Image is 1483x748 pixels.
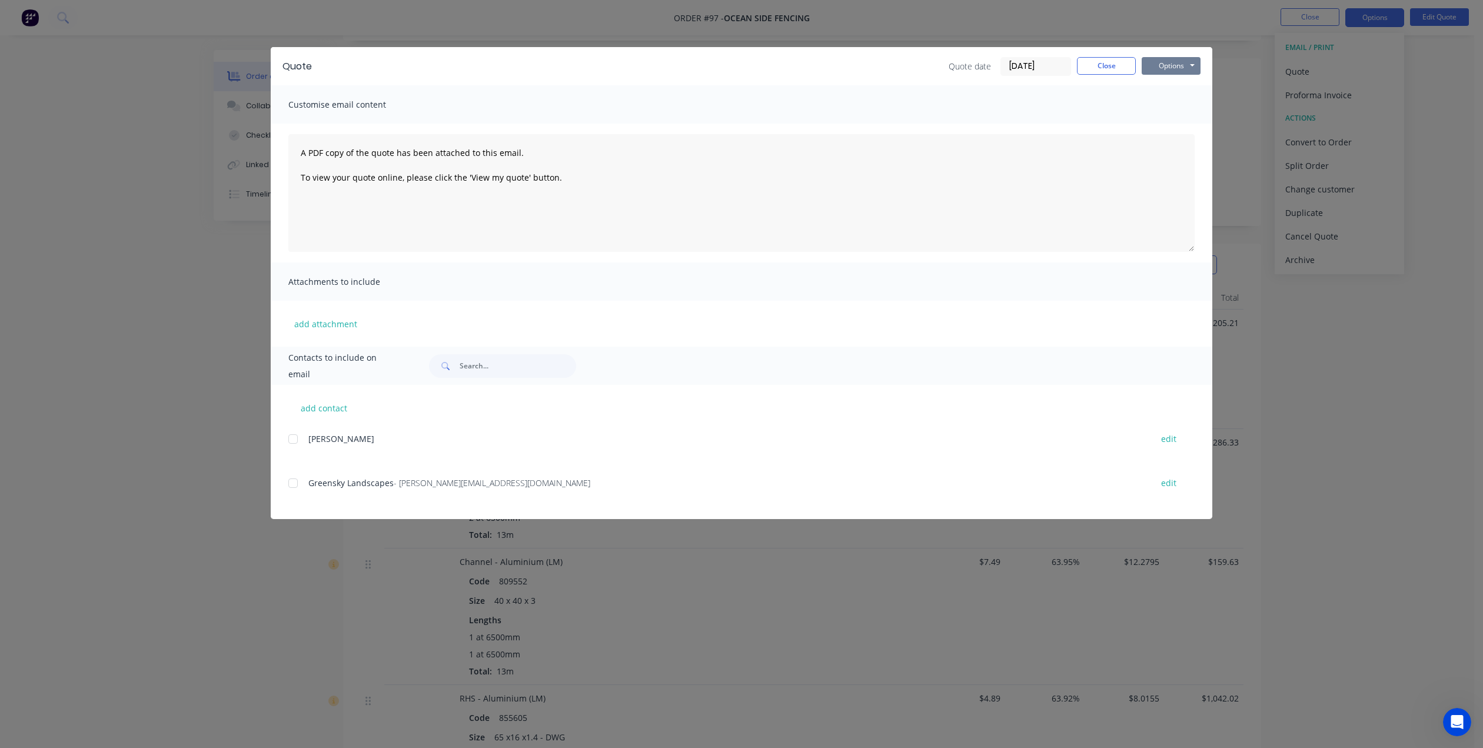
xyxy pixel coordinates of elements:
span: disappointed reaction [72,354,102,377]
button: Expand window [205,5,228,27]
span: - [PERSON_NAME][EMAIL_ADDRESS][DOMAIN_NAME] [394,477,590,488]
span: neutral face reaction [102,354,133,377]
span: [PERSON_NAME] [308,433,374,444]
button: Close [1077,57,1136,75]
button: Options [1142,57,1201,75]
button: edit [1154,431,1183,447]
span: Contacts to include on email [288,350,400,383]
span: smiley reaction [133,354,164,377]
span: Greensky Landscapes [308,477,394,488]
textarea: A PDF copy of the quote has been attached to this email. To view your quote online, please click ... [288,134,1195,252]
span: Quote date [949,60,991,72]
span: Attachments to include [288,274,418,290]
button: edit [1154,475,1183,491]
div: Did this answer your question? [14,342,221,355]
span: 😃 [139,354,157,377]
button: go back [8,5,30,27]
span: 😞 [78,354,95,377]
iframe: Intercom live chat [1443,708,1471,736]
button: add attachment [288,315,363,333]
span: Customise email content [288,97,418,113]
a: Open in help center [71,392,165,401]
span: 😐 [109,354,126,377]
div: Quote [282,59,312,74]
input: Search... [460,354,576,378]
button: add contact [288,399,359,417]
